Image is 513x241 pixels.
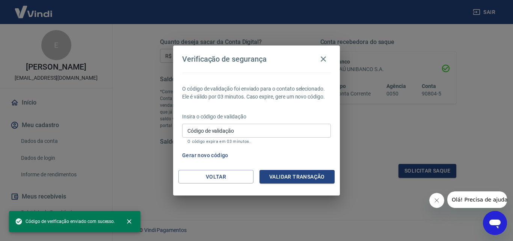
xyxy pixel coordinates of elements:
[178,170,253,184] button: Voltar
[447,191,507,208] iframe: Mensagem da empresa
[182,113,331,121] p: Insira o código de validação
[15,218,115,225] span: Código de verificação enviado com sucesso.
[260,170,335,184] button: Validar transação
[187,139,326,144] p: O código expira em 03 minutos.
[179,149,231,162] button: Gerar novo código
[121,213,137,230] button: close
[5,5,63,11] span: Olá! Precisa de ajuda?
[182,55,267,64] h4: Verificação de segurança
[483,211,507,235] iframe: Botão para abrir a janela de mensagens
[182,85,331,101] p: O código de validação foi enviado para o contato selecionado. Ele é válido por 03 minutos. Caso e...
[429,193,444,208] iframe: Fechar mensagem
